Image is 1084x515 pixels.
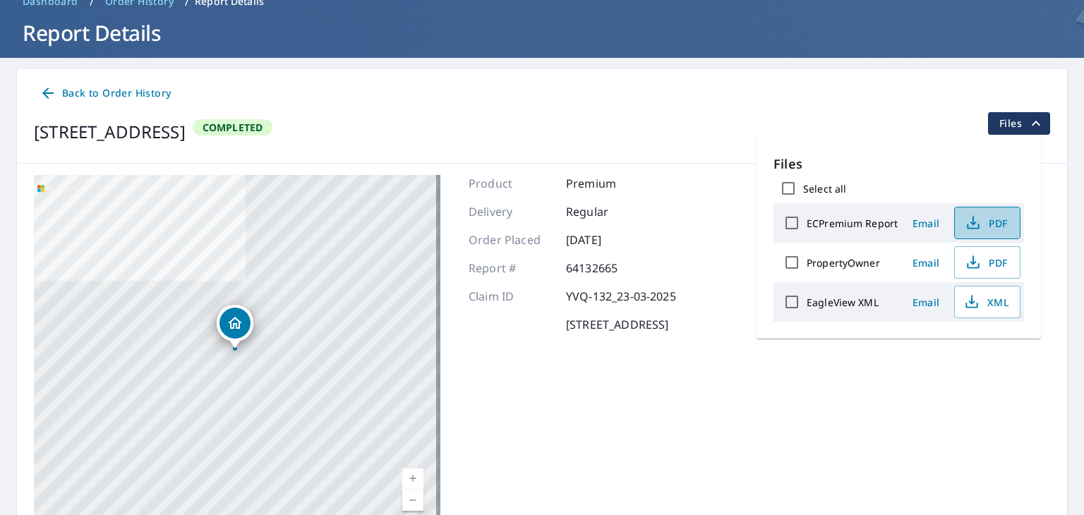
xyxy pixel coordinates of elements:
[469,231,553,248] p: Order Placed
[469,175,553,192] p: Product
[807,296,879,309] label: EagleView XML
[469,288,553,305] p: Claim ID
[402,490,423,511] a: Current Level 17, Zoom Out
[903,291,948,313] button: Email
[566,316,668,333] p: [STREET_ADDRESS]
[34,80,176,107] a: Back to Order History
[909,296,943,309] span: Email
[963,254,1008,271] span: PDF
[963,214,1008,231] span: PDF
[40,85,171,102] span: Back to Order History
[566,260,651,277] p: 64132665
[963,293,1008,310] span: XML
[999,115,1044,132] span: Files
[903,212,948,234] button: Email
[954,207,1020,239] button: PDF
[987,112,1050,135] button: filesDropdownBtn-64132665
[773,154,1024,174] p: Files
[803,182,846,195] label: Select all
[17,18,1067,47] h1: Report Details
[807,256,880,269] label: PropertyOwner
[954,246,1020,279] button: PDF
[194,121,272,134] span: Completed
[954,286,1020,318] button: XML
[909,256,943,269] span: Email
[34,119,186,145] div: [STREET_ADDRESS]
[566,288,676,305] p: YVQ-132_23-03-2025
[217,305,253,349] div: Dropped pin, building 1, Residential property, 3809 Panther Drive Columbia, MO 65202
[566,175,651,192] p: Premium
[909,217,943,230] span: Email
[807,217,898,230] label: ECPremium Report
[402,468,423,490] a: Current Level 17, Zoom In
[566,231,651,248] p: [DATE]
[903,252,948,274] button: Email
[566,203,651,220] p: Regular
[469,260,553,277] p: Report #
[469,203,553,220] p: Delivery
